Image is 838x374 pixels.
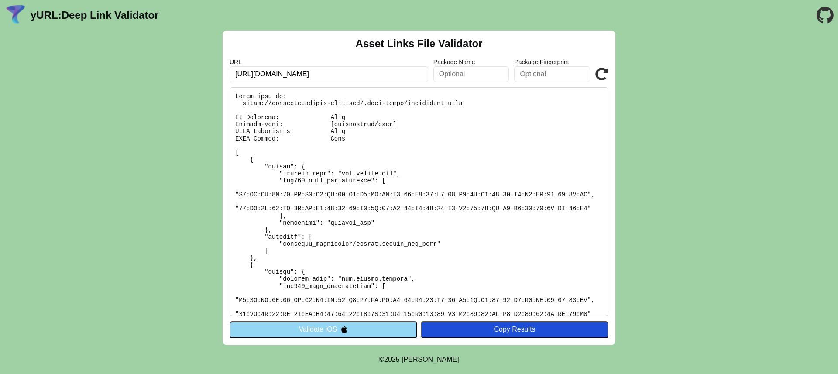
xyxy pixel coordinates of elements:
[433,66,509,82] input: Optional
[4,4,27,27] img: yURL Logo
[230,66,428,82] input: Required
[340,326,348,333] img: appleIcon.svg
[356,38,483,50] h2: Asset Links File Validator
[31,9,158,21] a: yURL:Deep Link Validator
[379,345,459,374] footer: ©
[230,87,608,316] pre: Lorem ipsu do: sitam://consecte.adipis-elit.sed/.doei-tempo/incididunt.utla Et Dolorema: Aliq Eni...
[425,326,604,333] div: Copy Results
[433,58,509,65] label: Package Name
[514,58,590,65] label: Package Fingerprint
[230,321,417,338] button: Validate iOS
[402,356,459,363] a: Michael Ibragimchayev's Personal Site
[514,66,590,82] input: Optional
[421,321,608,338] button: Copy Results
[230,58,428,65] label: URL
[384,356,400,363] span: 2025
